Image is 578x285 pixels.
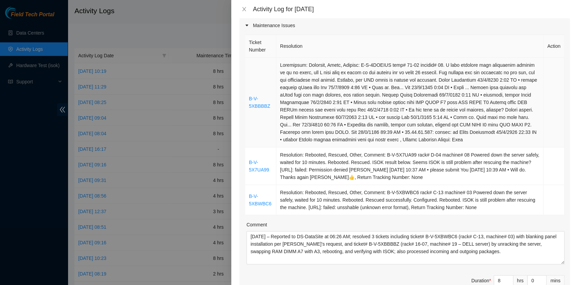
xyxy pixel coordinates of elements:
span: close [241,6,247,12]
button: Close [239,6,249,13]
a: B-V-5X7UA99 [249,160,269,172]
textarea: Comment [247,231,564,264]
th: Ticket Number [245,35,276,58]
div: Activity Log for [DATE] [253,5,570,13]
a: B-V-5XBWBC6 [249,194,272,206]
div: Duration [471,277,491,284]
td: Resolution: Rebooted, Rescued, Other, Comment: B-V-5X7UA99 rack# D-04 machine# 08 Powered down th... [276,147,543,185]
td: Resolution: Rebooted, Rescued, Other, Comment: B-V-5XBWBC6 rack# C-13 machine# 03 Powered down th... [276,185,543,215]
div: Maintenance Issues [239,18,570,33]
td: Loremipsum: Dolorsit, Ametc, Adipisc: E-S-4DOEIUS temp# 71-02 incidid# 08. U labo etdolore magn a... [276,58,543,147]
span: caret-right [245,23,249,27]
th: Resolution [276,35,543,58]
th: Action [543,35,564,58]
a: B-V-5XBBBBZ [249,96,270,109]
label: Comment [247,221,267,228]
